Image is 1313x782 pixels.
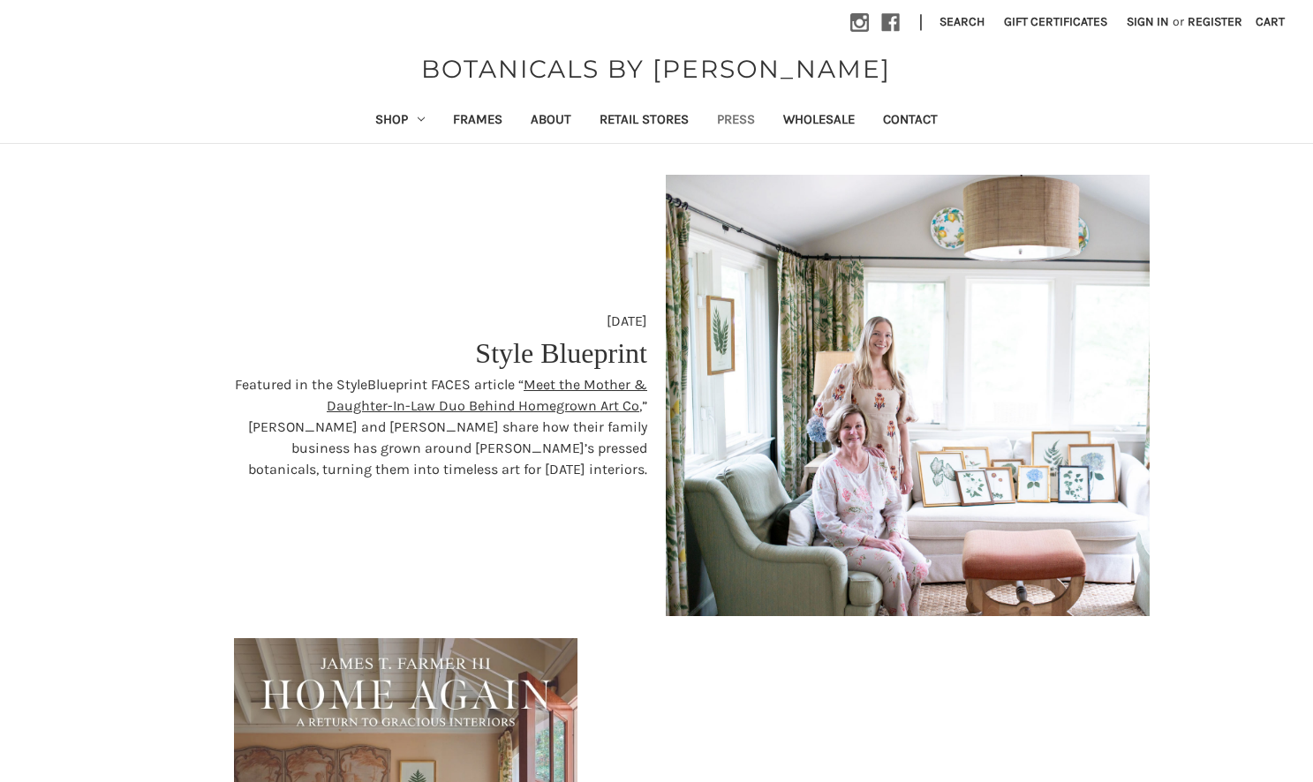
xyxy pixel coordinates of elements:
[1171,12,1186,31] span: or
[1256,14,1285,29] span: Cart
[475,332,647,374] p: Style Blueprint
[912,9,930,37] li: |
[439,100,517,143] a: Frames
[585,100,703,143] a: Retail Stores
[703,100,769,143] a: Press
[769,100,869,143] a: Wholesale
[869,100,952,143] a: Contact
[517,100,585,143] a: About
[412,50,900,87] a: BOTANICALS BY [PERSON_NAME]
[361,100,439,143] a: Shop
[235,374,648,480] p: Featured in the StyleBlueprint FACES article “ ,” [PERSON_NAME] and [PERSON_NAME] share how their...
[607,311,647,332] p: [DATE]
